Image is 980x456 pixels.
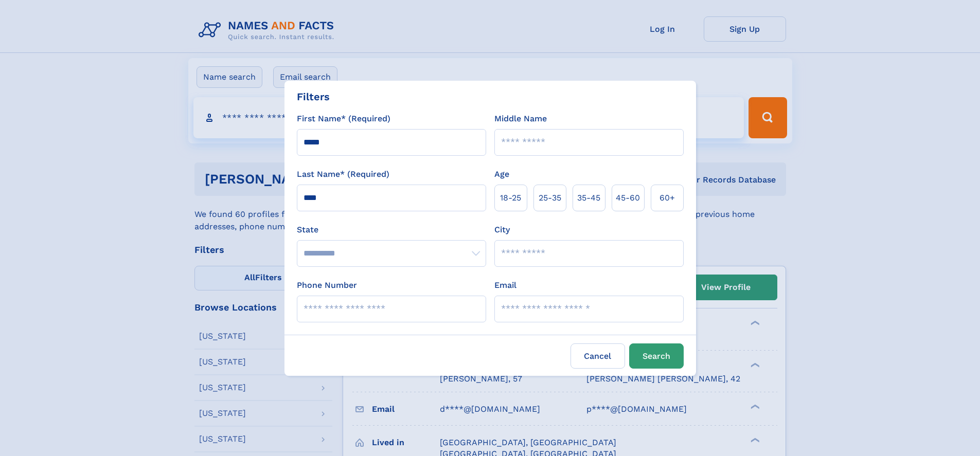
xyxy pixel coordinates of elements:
label: Middle Name [494,113,547,125]
span: 25‑35 [539,192,561,204]
span: 60+ [660,192,675,204]
span: 45‑60 [616,192,640,204]
label: Cancel [571,343,625,369]
span: 35‑45 [577,192,600,204]
label: Email [494,279,516,291]
label: Phone Number [297,279,357,291]
button: Search [629,343,684,369]
label: City [494,224,510,236]
label: Last Name* (Required) [297,168,389,180]
label: State [297,224,486,236]
label: First Name* (Required) [297,113,390,125]
label: Age [494,168,509,180]
span: 18‑25 [500,192,521,204]
div: Filters [297,89,330,104]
